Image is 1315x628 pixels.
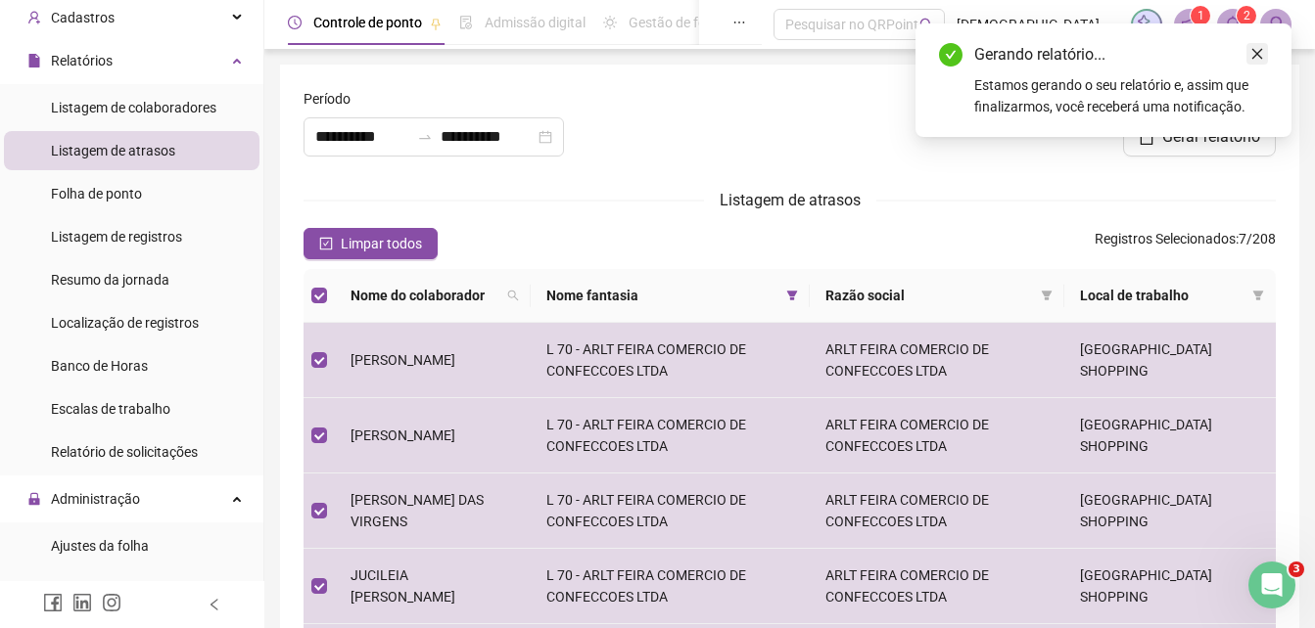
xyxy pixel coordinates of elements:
span: filter [1248,281,1268,310]
td: ARLT FEIRA COMERCIO DE CONFECCOES LTDA [810,323,1064,398]
span: notification [1181,16,1198,33]
a: Close [1246,43,1268,65]
span: Controle de ponto [313,15,422,30]
span: 3 [1289,561,1304,577]
span: Folha de ponto [51,186,142,202]
span: pushpin [430,18,442,29]
span: Escalas de trabalho [51,401,170,417]
span: to [417,129,433,145]
td: L 70 - ARLT FEIRA COMERCIO DE CONFECCOES LTDA [531,323,810,398]
span: file [27,54,41,67]
span: Listagem de registros [51,229,182,245]
span: sun [603,16,617,29]
span: Ajustes da folha [51,538,149,554]
td: [GEOGRAPHIC_DATA] SHOPPING [1064,549,1276,624]
span: lock [27,492,41,506]
span: filter [1252,290,1264,301]
td: [GEOGRAPHIC_DATA] SHOPPING [1064,473,1276,549]
img: 92426 [1261,10,1291,39]
td: L 70 - ARLT FEIRA COMERCIO DE CONFECCOES LTDA [531,398,810,473]
button: Limpar todos [304,228,438,259]
td: [GEOGRAPHIC_DATA] SHOPPING [1064,323,1276,398]
span: Nome do colaborador [351,285,499,306]
span: Razão social [825,285,1033,306]
span: [PERSON_NAME] DAS VIRGENS [351,492,484,529]
span: linkedin [72,593,92,612]
span: 2 [1244,9,1250,22]
sup: 2 [1237,6,1256,25]
span: filter [786,290,798,301]
span: left [208,598,221,611]
span: user-add [27,11,41,24]
span: [PERSON_NAME] [351,427,455,443]
span: Resumo da jornada [51,272,169,288]
span: Nome fantasia [546,285,778,306]
span: search [919,18,934,32]
span: : 7 / 208 [1095,228,1276,259]
span: Registros Selecionados [1095,231,1236,247]
span: facebook [43,593,63,612]
span: instagram [102,593,121,612]
span: Cadastros [51,10,115,25]
span: 1 [1198,9,1204,22]
div: Estamos gerando o seu relatório e, assim que finalizarmos, você receberá uma notificação. [974,74,1268,117]
span: file-done [459,16,473,29]
span: Limpar todos [341,233,422,254]
span: [DEMOGRAPHIC_DATA] PRATA - DMZ ADMINISTRADORA [957,14,1119,35]
span: Banco de Horas [51,358,148,374]
span: filter [1037,281,1057,310]
span: Período [304,88,351,110]
span: Listagem de colaboradores [51,100,216,115]
span: [PERSON_NAME] [351,352,455,368]
td: [GEOGRAPHIC_DATA] SHOPPING [1064,398,1276,473]
span: Admissão digital [485,15,586,30]
span: Listagem de atrasos [51,143,175,158]
span: bell [1224,16,1242,33]
span: check-circle [939,43,963,67]
td: L 70 - ARLT FEIRA COMERCIO DE CONFECCOES LTDA [531,549,810,624]
span: clock-circle [288,16,302,29]
td: ARLT FEIRA COMERCIO DE CONFECCOES LTDA [810,398,1064,473]
span: swap-right [417,129,433,145]
span: search [507,290,519,301]
td: L 70 - ARLT FEIRA COMERCIO DE CONFECCOES LTDA [531,473,810,549]
span: check-square [319,237,333,250]
span: ellipsis [732,16,746,29]
span: filter [1041,290,1053,301]
span: Local de trabalho [1080,285,1245,306]
span: Relatório de solicitações [51,444,198,460]
sup: 1 [1191,6,1210,25]
span: Relatórios [51,53,113,68]
iframe: Intercom live chat [1248,561,1295,608]
span: close [1250,47,1264,61]
span: Gestão de férias [629,15,728,30]
span: JUCILEIA [PERSON_NAME] [351,567,455,605]
td: ARLT FEIRA COMERCIO DE CONFECCOES LTDA [810,549,1064,624]
span: Listagem de atrasos [720,191,861,209]
span: Administração [51,491,140,507]
div: Gerando relatório... [974,43,1268,67]
span: Localização de registros [51,315,199,331]
span: search [503,281,523,310]
span: filter [782,281,802,310]
td: ARLT FEIRA COMERCIO DE CONFECCOES LTDA [810,473,1064,549]
img: sparkle-icon.fc2bf0ac1784a2077858766a79e2daf3.svg [1136,14,1157,35]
